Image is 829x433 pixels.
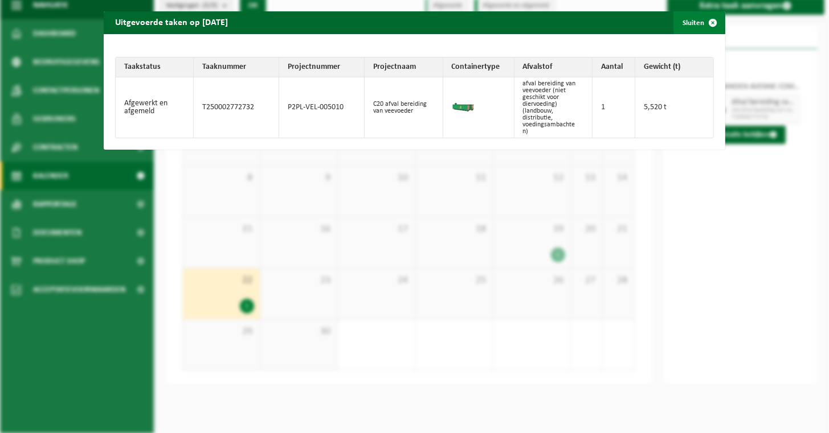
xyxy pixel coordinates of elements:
td: C20 afval bereiding van veevoeder [365,77,443,138]
th: Projectnaam [365,57,443,77]
th: Projectnummer [279,57,365,77]
td: 5,520 t [635,77,713,138]
h2: Uitgevoerde taken op [DATE] [104,11,239,33]
td: afval bereiding van veevoeder (niet geschikt voor diervoeding) (landbouw, distributie, voedingsam... [514,77,593,138]
th: Taakstatus [116,57,194,77]
td: Afgewerkt en afgemeld [116,77,194,138]
td: T250002772732 [194,77,279,138]
img: HK-XC-15-GN-00 [452,101,475,112]
th: Gewicht (t) [635,57,713,77]
td: 1 [593,77,635,138]
th: Taaknummer [194,57,279,77]
th: Afvalstof [514,57,593,77]
th: Aantal [593,57,635,77]
td: P2PL-VEL-005010 [279,77,365,138]
button: Sluiten [673,11,724,34]
th: Containertype [443,57,514,77]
